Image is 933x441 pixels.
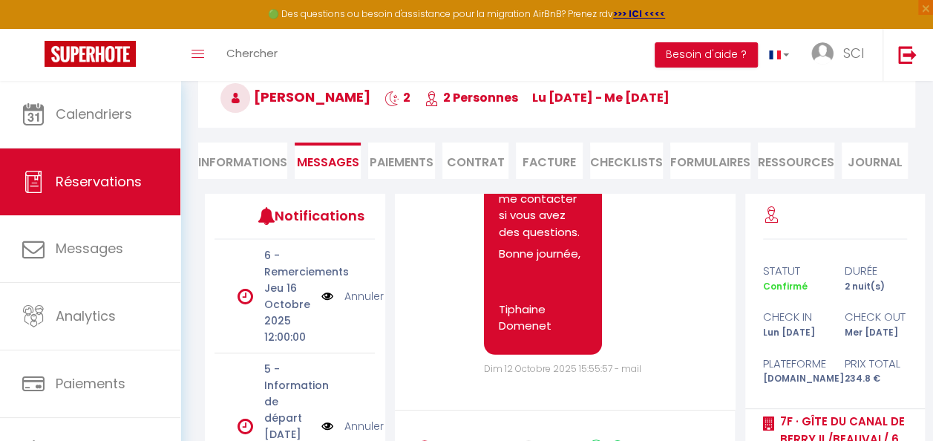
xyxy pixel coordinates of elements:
img: ... [811,42,834,65]
span: Confirmé [763,280,808,293]
div: durée [835,262,917,280]
span: Réservations [56,172,142,191]
a: >>> ICI <<<< [613,7,665,20]
span: Messages [56,239,123,258]
div: Prix total [835,355,917,373]
li: Contrat [442,143,508,179]
span: SCI [843,44,864,62]
div: [DOMAIN_NAME] [753,372,835,386]
span: Paiements [56,374,125,393]
span: lu [DATE] - me [DATE] [532,89,670,106]
span: Messages [297,154,359,171]
div: Lun [DATE] [753,326,835,340]
span: 2 [384,89,410,106]
a: Annuler [344,288,384,304]
p: 5 - Information de départ [264,361,312,426]
span: Calendriers [56,105,132,123]
a: ... SCI [800,29,883,81]
img: NO IMAGE [321,288,333,304]
li: Ressources [758,143,834,179]
div: 2 nuit(s) [835,280,917,294]
div: check in [753,308,835,326]
li: Facture [516,143,582,179]
div: check out [835,308,917,326]
li: Informations [198,143,287,179]
p: 6 - Remerciements [264,247,312,280]
a: Chercher [215,29,289,81]
h3: Notifications [275,199,341,232]
li: FORMULAIRES [670,143,750,179]
button: Besoin d'aide ? [655,42,758,68]
img: Super Booking [45,41,136,67]
p: Tiphaine Domenet [499,301,588,335]
p: Jeu 16 Octobre 2025 12:00:00 [264,280,312,345]
li: CHECKLISTS [590,143,663,179]
img: NO IMAGE [321,418,333,434]
p: Bonne journée, [499,246,588,263]
li: Journal [842,143,908,179]
div: statut [753,262,835,280]
span: 2 Personnes [425,89,518,106]
img: logout [898,45,917,64]
div: Mer [DATE] [835,326,917,340]
div: 234.8 € [835,372,917,386]
span: Dim 12 Octobre 2025 15:55:57 - mail [484,362,641,375]
li: Paiements [368,143,434,179]
a: Annuler [344,418,384,434]
p: N'hésitez pas à me contacter si vous avez des questions. [499,174,588,241]
span: Analytics [56,307,116,325]
span: [PERSON_NAME] [220,88,370,106]
div: Plateforme [753,355,835,373]
span: Chercher [226,45,278,61]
